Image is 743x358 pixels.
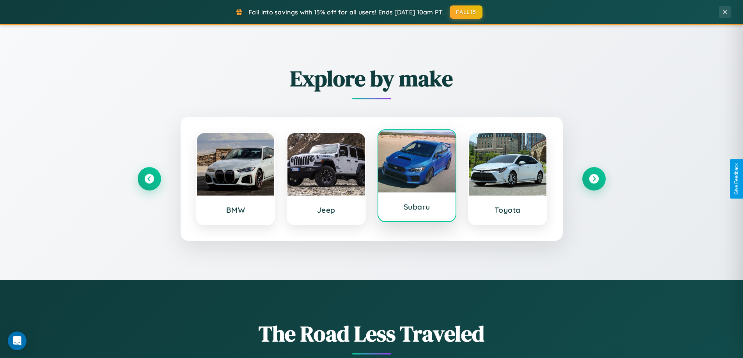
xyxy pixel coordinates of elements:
h3: Subaru [386,202,448,212]
h3: Toyota [477,205,539,215]
span: Fall into savings with 15% off for all users! Ends [DATE] 10am PT. [248,8,444,16]
h3: Jeep [295,205,357,215]
button: FALL15 [450,5,482,19]
h1: The Road Less Traveled [138,319,606,349]
div: Open Intercom Messenger [8,332,27,350]
div: Give Feedback [734,163,739,195]
h2: Explore by make [138,63,606,93]
h3: BMW [205,205,267,215]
